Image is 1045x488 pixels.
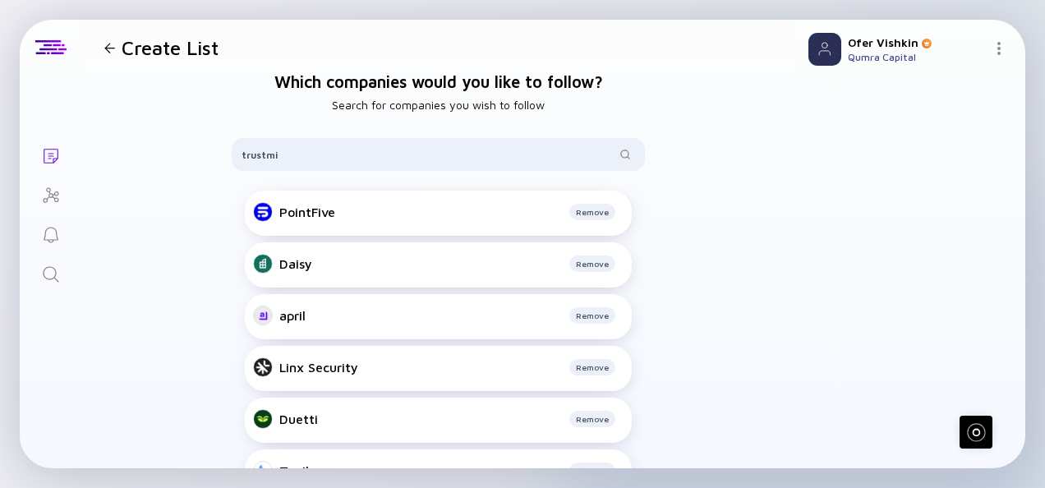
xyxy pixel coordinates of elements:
[569,463,615,479] button: Remove
[20,214,81,253] a: Reminders
[569,359,615,375] button: Remove
[279,463,316,478] div: Tavily
[279,412,318,426] div: Duetti
[848,51,986,63] div: Qumra Capital
[569,204,615,220] button: Remove
[20,174,81,214] a: Investor Map
[992,42,1006,55] img: Menu
[242,146,615,163] input: Enter Company name, Linkedin URL, or Website URL
[122,36,219,59] h1: Create List
[569,307,615,324] button: Remove
[20,253,81,292] a: Search
[279,360,358,375] div: Linx Security
[848,35,986,49] div: Ofer Vishkin
[569,411,615,427] button: Remove
[569,256,615,272] button: Remove
[20,135,81,174] a: Lists
[279,308,306,323] div: april
[279,256,312,271] div: Daisy
[279,205,335,219] div: PointFive
[274,72,603,91] h1: Which companies would you like to follow?
[808,33,841,66] img: Profile Picture
[332,98,545,112] h2: Search for companies you wish to follow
